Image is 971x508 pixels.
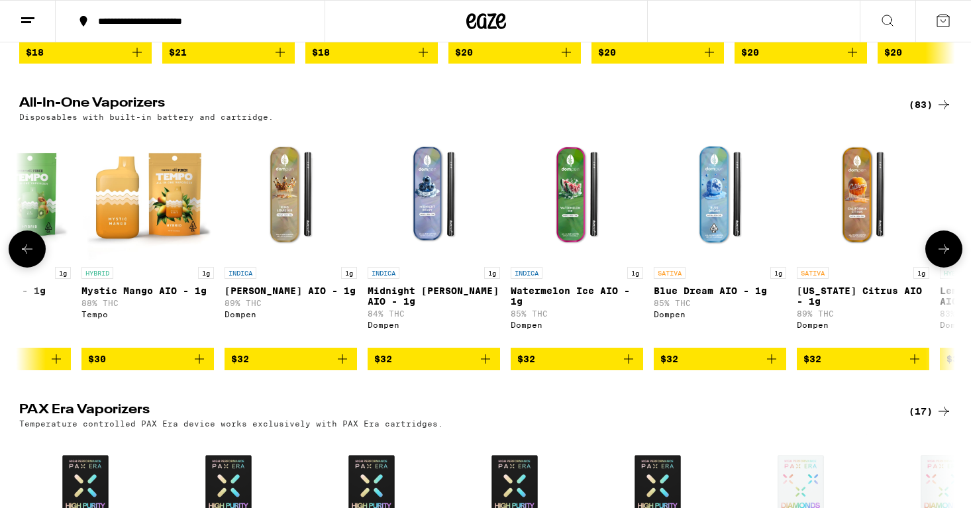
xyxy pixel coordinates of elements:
[368,267,399,279] p: INDICA
[198,267,214,279] p: 1g
[19,41,152,64] button: Add to bag
[374,354,392,364] span: $32
[455,47,473,58] span: $20
[368,128,500,260] img: Dompen - Midnight Berry AIO - 1g
[946,354,964,364] span: $32
[312,47,330,58] span: $18
[741,47,759,58] span: $20
[162,41,295,64] button: Add to bag
[225,348,357,370] button: Add to bag
[368,309,500,318] p: 84% THC
[627,267,643,279] p: 1g
[368,285,500,307] p: Midnight [PERSON_NAME] AIO - 1g
[511,348,643,370] button: Add to bag
[225,267,256,279] p: INDICA
[225,285,357,296] p: [PERSON_NAME] AIO - 1g
[81,299,214,307] p: 88% THC
[225,310,357,319] div: Dompen
[81,128,214,348] a: Open page for Mystic Mango AIO - 1g from Tempo
[654,285,786,296] p: Blue Dream AIO - 1g
[305,41,438,64] button: Add to bag
[88,354,106,364] span: $30
[448,41,581,64] button: Add to bag
[225,128,357,348] a: Open page for King Louis XIII AIO - 1g from Dompen
[81,267,113,279] p: HYBRID
[231,354,249,364] span: $32
[654,299,786,307] p: 85% THC
[654,348,786,370] button: Add to bag
[81,310,214,319] div: Tempo
[225,299,357,307] p: 89% THC
[484,267,500,279] p: 1g
[511,128,643,260] img: Dompen - Watermelon Ice AIO - 1g
[797,128,929,348] a: Open page for California Citrus AIO - 1g from Dompen
[797,321,929,329] div: Dompen
[598,47,616,58] span: $20
[654,267,686,279] p: SATIVA
[225,128,357,260] img: Dompen - King Louis XIII AIO - 1g
[770,267,786,279] p: 1g
[517,354,535,364] span: $32
[884,47,902,58] span: $20
[81,348,214,370] button: Add to bag
[169,47,187,58] span: $21
[81,128,214,260] img: Tempo - Mystic Mango AIO - 1g
[511,285,643,307] p: Watermelon Ice AIO - 1g
[909,403,952,419] a: (17)
[19,113,274,121] p: Disposables with built-in battery and cartridge.
[797,348,929,370] button: Add to bag
[660,354,678,364] span: $32
[368,321,500,329] div: Dompen
[654,128,786,260] img: Dompen - Blue Dream AIO - 1g
[591,41,724,64] button: Add to bag
[735,41,867,64] button: Add to bag
[19,97,887,113] h2: All-In-One Vaporizers
[26,47,44,58] span: $18
[55,267,71,279] p: 1g
[511,267,542,279] p: INDICA
[368,128,500,348] a: Open page for Midnight Berry AIO - 1g from Dompen
[81,285,214,296] p: Mystic Mango AIO - 1g
[654,128,786,348] a: Open page for Blue Dream AIO - 1g from Dompen
[30,9,58,21] span: Help
[341,267,357,279] p: 1g
[511,309,643,318] p: 85% THC
[368,348,500,370] button: Add to bag
[654,310,786,319] div: Dompen
[19,403,887,419] h2: PAX Era Vaporizers
[803,354,821,364] span: $32
[797,128,929,260] img: Dompen - California Citrus AIO - 1g
[797,285,929,307] p: [US_STATE] Citrus AIO - 1g
[511,128,643,348] a: Open page for Watermelon Ice AIO - 1g from Dompen
[511,321,643,329] div: Dompen
[797,309,929,318] p: 89% THC
[797,267,829,279] p: SATIVA
[19,419,443,428] p: Temperature controlled PAX Era device works exclusively with PAX Era cartridges.
[909,97,952,113] a: (83)
[913,267,929,279] p: 1g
